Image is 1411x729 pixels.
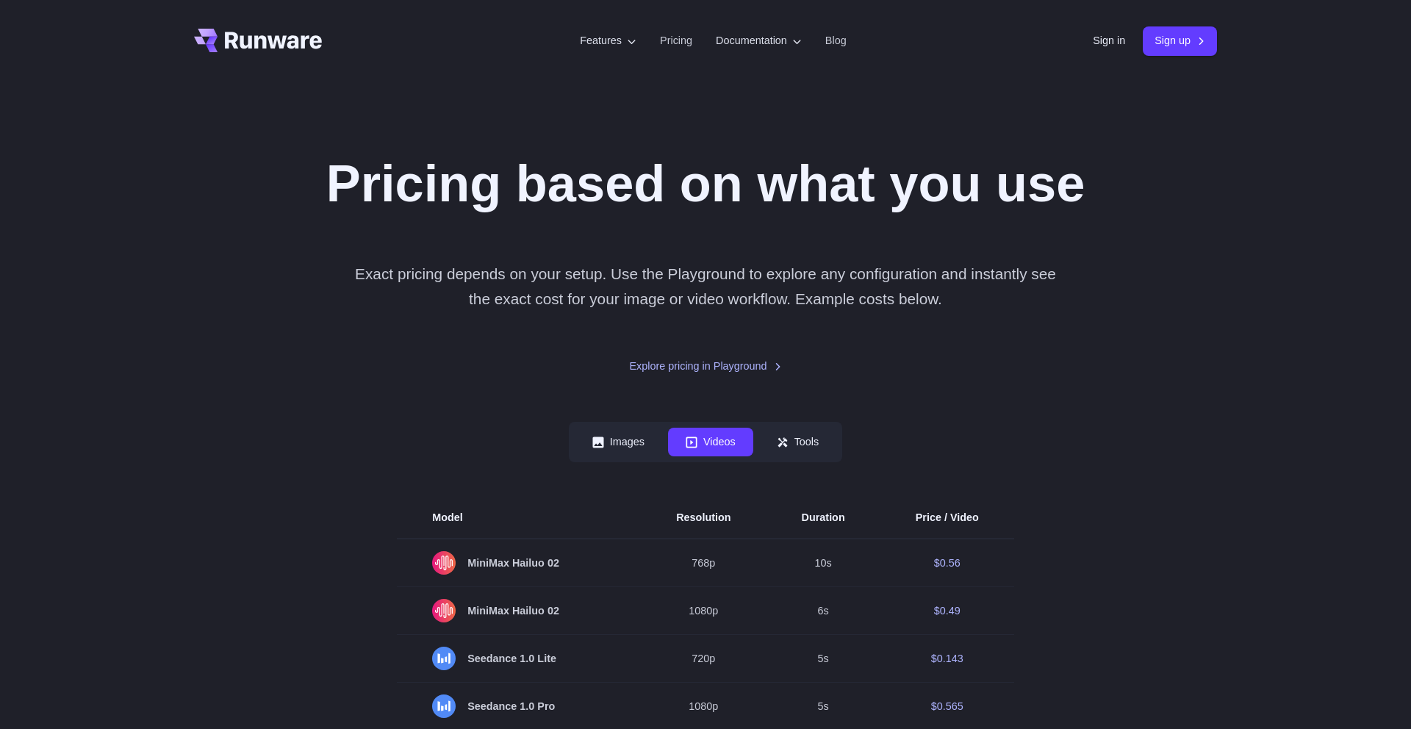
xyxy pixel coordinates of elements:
td: 5s [766,635,880,683]
a: Blog [825,32,847,49]
span: MiniMax Hailuo 02 [432,551,606,575]
label: Documentation [716,32,802,49]
span: Seedance 1.0 Lite [432,647,606,670]
a: Sign in [1093,32,1125,49]
button: Tools [759,428,837,456]
span: Seedance 1.0 Pro [432,694,606,718]
a: Pricing [660,32,692,49]
td: 720p [641,635,766,683]
p: Exact pricing depends on your setup. Use the Playground to explore any configuration and instantl... [348,262,1063,311]
th: Duration [766,498,880,539]
span: MiniMax Hailuo 02 [432,599,606,622]
th: Price / Video [880,498,1014,539]
button: Images [575,428,662,456]
td: $0.49 [880,587,1014,635]
h1: Pricing based on what you use [326,153,1085,215]
a: Sign up [1143,26,1217,55]
td: 768p [641,539,766,587]
th: Resolution [641,498,766,539]
a: Go to / [194,29,322,52]
td: 1080p [641,587,766,635]
a: Explore pricing in Playground [629,358,781,375]
label: Features [580,32,636,49]
th: Model [397,498,641,539]
td: $0.56 [880,539,1014,587]
td: 10s [766,539,880,587]
td: 6s [766,587,880,635]
td: $0.143 [880,635,1014,683]
button: Videos [668,428,753,456]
